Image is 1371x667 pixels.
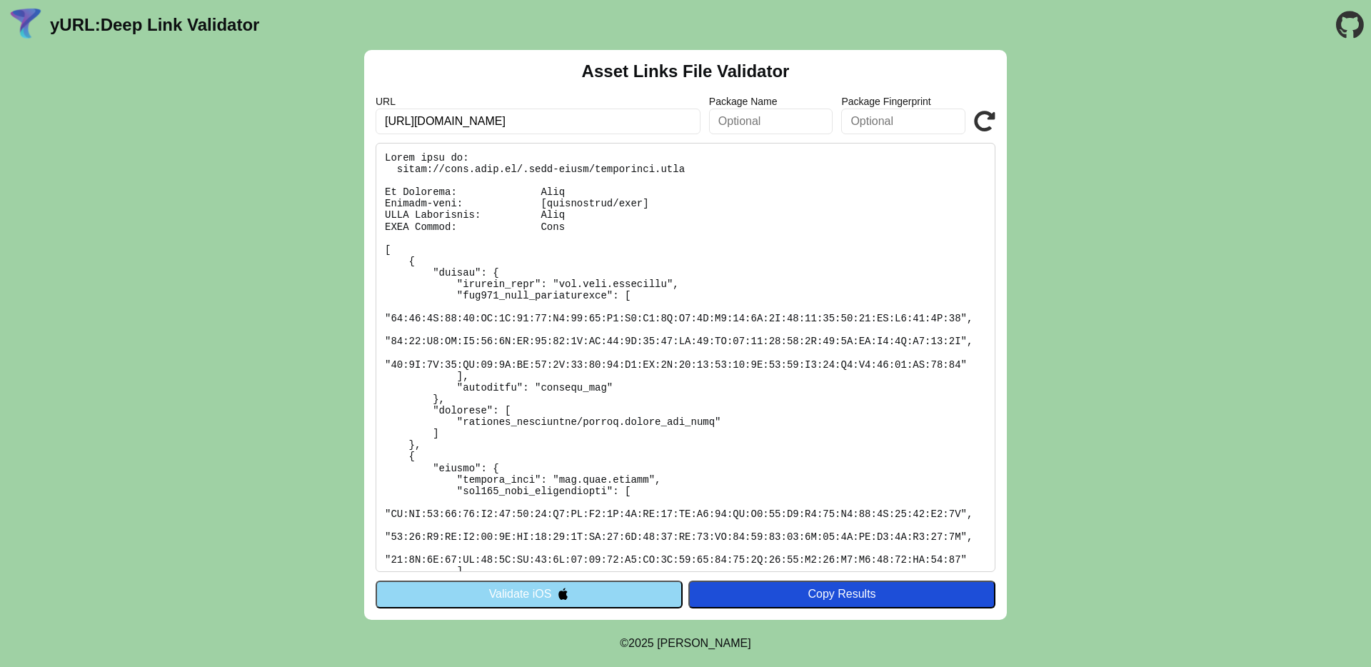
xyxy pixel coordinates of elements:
[557,588,569,600] img: appleIcon.svg
[50,15,259,35] a: yURL:Deep Link Validator
[376,109,700,134] input: Required
[709,109,833,134] input: Optional
[582,61,790,81] h2: Asset Links File Validator
[376,143,995,572] pre: Lorem ipsu do: sitam://cons.adip.el/.sedd-eiusm/temporinci.utla Et Dolorema: Aliq Enimadm-veni: [...
[7,6,44,44] img: yURL Logo
[376,581,683,608] button: Validate iOS
[620,620,750,667] footer: ©
[628,637,654,649] span: 2025
[376,96,700,107] label: URL
[657,637,751,649] a: Michael Ibragimchayev's Personal Site
[688,581,995,608] button: Copy Results
[695,588,988,601] div: Copy Results
[841,96,965,107] label: Package Fingerprint
[709,96,833,107] label: Package Name
[841,109,965,134] input: Optional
